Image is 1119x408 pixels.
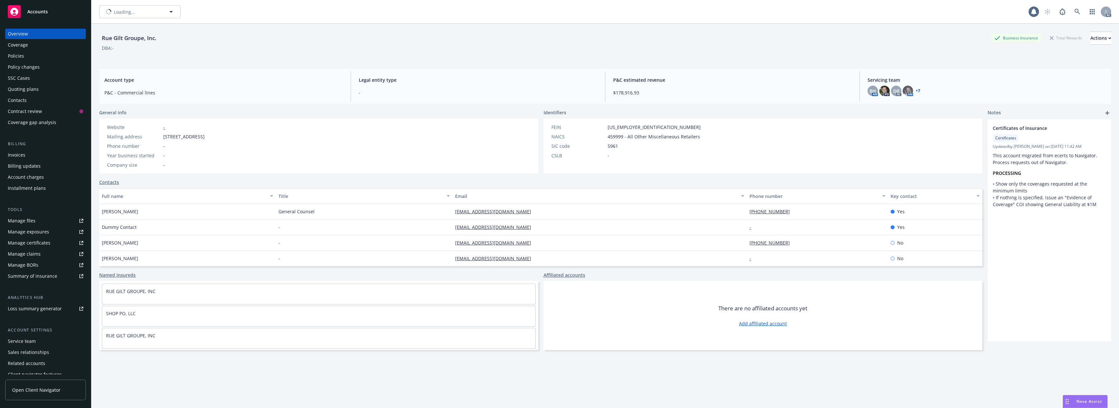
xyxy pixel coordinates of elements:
span: General Counsel [278,208,315,215]
div: Coverage gap analysis [8,117,56,128]
button: Nova Assist [1063,395,1108,408]
span: $178,916.93 [613,89,852,96]
a: Invoices [5,150,86,160]
a: Contract review [5,106,86,117]
button: Email [452,188,747,204]
span: No [897,255,903,262]
a: Start snowing [1041,5,1054,18]
div: Drag to move [1063,395,1071,408]
span: P&C estimated revenue [613,77,852,83]
a: [EMAIL_ADDRESS][DOMAIN_NAME] [455,208,536,215]
a: Coverage gap analysis [5,117,86,128]
span: BH [870,88,876,94]
span: Nova Assist [1076,399,1102,404]
span: Yes [897,224,905,231]
a: Manage claims [5,249,86,259]
div: Manage certificates [8,238,50,248]
a: [PHONE_NUMBER] [749,240,795,246]
span: Notes [988,109,1001,117]
a: Installment plans [5,183,86,193]
div: CSLB [551,152,605,159]
div: Rue Gilt Groupe, Inc. [99,34,159,42]
div: Sales relationships [8,347,49,358]
div: Policies [8,51,24,61]
a: Named insureds [99,272,136,278]
a: Add affiliated account [739,320,787,327]
span: Certificates [995,135,1016,141]
span: 5961 [608,143,618,149]
a: [EMAIL_ADDRESS][DOMAIN_NAME] [455,224,536,230]
img: photo [879,86,890,96]
span: General info [99,109,127,116]
a: RUE GILT GROUPE, INC [106,288,155,294]
span: - [278,224,280,231]
div: Quoting plans [8,84,39,94]
a: RUE GILT GROUPE, INC [106,332,155,339]
span: There are no affiliated accounts yet [718,304,807,312]
div: Billing [5,141,86,147]
a: Sales relationships [5,347,86,358]
a: Accounts [5,3,86,21]
span: - [163,152,165,159]
div: Overview [8,29,28,39]
div: Invoices [8,150,25,160]
a: Manage files [5,216,86,226]
div: Manage claims [8,249,41,259]
a: Account charges [5,172,86,182]
div: Title [278,193,443,200]
a: Client navigator features [5,369,86,380]
a: SHOP PO, LLC [106,310,136,317]
div: Phone number [107,143,161,149]
div: Coverage [8,40,28,50]
span: [PERSON_NAME] [102,239,138,246]
span: Certificates of Insurance [993,125,1089,132]
a: Coverage [5,40,86,50]
span: P&C - Commercial lines [104,89,343,96]
div: Loss summary generator [8,303,62,314]
span: Open Client Navigator [12,387,61,393]
a: - [163,124,165,130]
div: Manage BORs [8,260,38,270]
a: Manage exposures [5,227,86,237]
span: Dummy Contact [102,224,137,231]
a: add [1103,109,1111,117]
div: Account charges [8,172,44,182]
div: Key contact [891,193,973,200]
a: Quoting plans [5,84,86,94]
div: Mailing address [107,133,161,140]
div: Client navigator features [8,369,62,380]
a: Manage BORs [5,260,86,270]
a: Overview [5,29,86,39]
span: Updated by [PERSON_NAME] on [DATE] 11:42 AM [993,144,1106,149]
a: Report a Bug [1056,5,1069,18]
a: Affiliated accounts [544,272,585,278]
a: SSC Cases [5,73,86,83]
span: [STREET_ADDRESS] [163,133,205,140]
div: Full name [102,193,266,200]
div: SIC code [551,143,605,149]
span: [PERSON_NAME] [102,208,138,215]
button: Actions [1090,32,1111,45]
a: +7 [916,89,920,93]
a: Policies [5,51,86,61]
div: Service team [8,336,36,346]
a: Manage certificates [5,238,86,248]
a: Contacts [99,179,119,186]
p: • Show only the coverages requested at the minimum limits • If nothing is specified, issue an "Ev... [993,180,1106,208]
div: Summary of insurance [8,271,57,281]
span: - [163,143,165,149]
button: Full name [99,188,276,204]
div: DBA: - [102,45,114,51]
a: [EMAIL_ADDRESS][DOMAIN_NAME] [455,240,536,246]
span: - [278,255,280,262]
span: - [163,162,165,168]
a: Summary of insurance [5,271,86,281]
div: Contract review [8,106,42,117]
a: Contacts [5,95,86,106]
div: Business Insurance [991,34,1041,42]
span: Account type [104,77,343,83]
span: [PERSON_NAME] [102,255,138,262]
div: Certificates of InsuranceCertificatesUpdatedby [PERSON_NAME] on [DATE] 11:42 AMThis account migra... [988,120,1111,213]
div: Account settings [5,327,86,333]
strong: PROCESSING [993,170,1021,176]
